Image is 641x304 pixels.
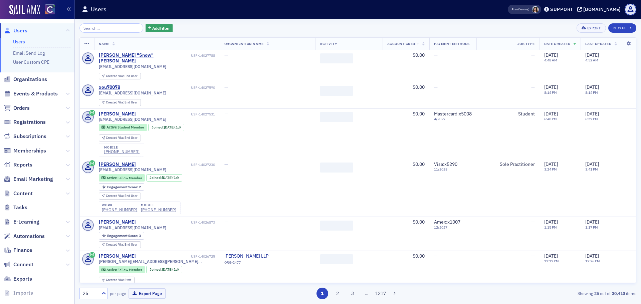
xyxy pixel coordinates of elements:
[106,101,138,104] div: End User
[99,183,144,191] div: Engagement Score: 2
[413,161,425,167] span: $0.00
[99,117,166,122] span: [EMAIL_ADDRESS][DOMAIN_NAME]
[107,185,141,189] div: 2
[224,253,285,259] a: [PERSON_NAME] LLP
[106,267,118,272] span: Active
[162,267,179,272] div: (1d)
[40,4,55,16] a: View Homepage
[320,41,337,46] span: Activity
[107,185,139,189] span: Engagement Score :
[102,203,137,207] div: work
[434,161,457,167] span: Visa : x5290
[106,74,125,78] span: Created Via :
[224,111,228,117] span: —
[4,218,39,226] a: E-Learning
[13,147,46,155] span: Memberships
[13,59,49,65] a: User Custom CPE
[13,76,47,83] span: Organizations
[99,259,215,264] span: [PERSON_NAME][EMAIL_ADDRESS][PERSON_NAME][DOMAIN_NAME]
[13,289,33,297] span: Imports
[13,233,45,240] span: Automations
[224,253,285,259] span: Crowe LLP
[13,90,58,97] span: Events & Products
[4,133,46,140] a: Subscriptions
[137,163,215,167] div: USR-14027230
[106,136,138,140] div: End User
[531,84,535,90] span: —
[544,52,558,58] span: [DATE]
[99,111,136,117] a: [PERSON_NAME]
[4,190,33,197] a: Content
[585,90,598,95] time: 8:14 PM
[481,162,535,168] div: Sole Practitioner
[162,176,179,180] div: (1d)
[593,290,600,296] strong: 25
[224,52,228,58] span: —
[104,149,140,154] div: [PHONE_NUMBER]
[99,84,120,90] a: xou70078
[146,174,182,182] div: Joined: 2025-09-15 00:00:00
[99,225,166,230] span: [EMAIL_ADDRESS][DOMAIN_NAME]
[99,162,136,168] a: [PERSON_NAME]
[585,84,599,90] span: [DATE]
[347,288,359,299] button: 3
[511,7,528,12] span: Viewing
[99,41,110,46] span: Name
[332,288,343,299] button: 2
[118,125,144,129] span: Student Member
[106,135,125,140] span: Created Via :
[544,167,557,172] time: 3:24 PM
[4,147,46,155] a: Memberships
[162,175,172,180] span: [DATE]
[13,133,46,140] span: Subscriptions
[4,204,27,211] a: Tasks
[608,23,636,33] a: New User
[152,25,170,31] span: Add Filter
[99,193,141,200] div: Created Via: End User
[13,118,46,126] span: Registrations
[13,27,27,34] span: Users
[99,232,144,239] div: Engagement Score: 3
[550,6,573,12] div: Support
[146,24,173,32] button: AddFilter
[544,41,570,46] span: Date Created
[110,290,126,296] label: per page
[611,290,626,296] strong: 30,410
[13,275,32,283] span: Exports
[99,64,166,69] span: [EMAIL_ADDRESS][DOMAIN_NAME]
[106,74,138,78] div: End User
[99,253,136,259] a: [PERSON_NAME]
[99,219,136,225] a: [PERSON_NAME]
[434,41,470,46] span: Payment Methods
[107,234,141,238] div: 3
[99,52,190,64] div: [PERSON_NAME] "Snow" [PERSON_NAME]
[4,161,32,169] a: Reports
[413,84,425,90] span: $0.00
[4,176,53,183] a: Email Marketing
[544,253,558,259] span: [DATE]
[137,112,215,116] div: USR-14027531
[585,259,600,263] time: 12:26 PM
[224,84,228,90] span: —
[164,125,174,129] span: [DATE]
[13,161,32,169] span: Reports
[13,104,30,112] span: Orders
[544,259,559,263] time: 12:17 PM
[101,125,144,129] a: Active Student Member
[101,267,142,272] a: Active Fellow Member
[4,289,33,297] a: Imports
[13,247,32,254] span: Finance
[434,84,438,90] span: —
[106,125,118,129] span: Active
[4,118,46,126] a: Registrations
[585,253,599,259] span: [DATE]
[162,267,172,272] span: [DATE]
[141,203,176,207] div: mobile
[4,247,32,254] a: Finance
[413,253,425,259] span: $0.00
[106,100,125,104] span: Created Via :
[517,41,535,46] span: Job Type
[146,266,182,273] div: Joined: 2025-09-15 00:00:00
